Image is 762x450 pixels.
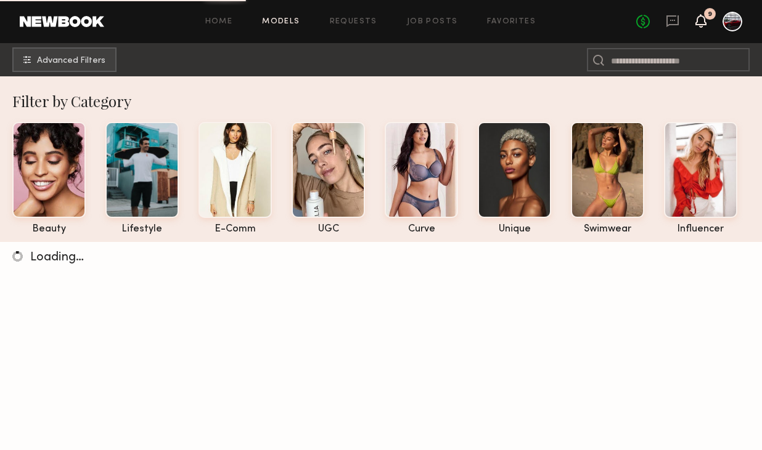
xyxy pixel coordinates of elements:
[12,224,86,235] div: beauty
[330,18,377,26] a: Requests
[478,224,551,235] div: unique
[708,11,712,18] div: 9
[30,252,84,263] span: Loading…
[12,91,762,111] div: Filter by Category
[205,18,233,26] a: Home
[407,18,458,26] a: Job Posts
[105,224,179,235] div: lifestyle
[199,224,272,235] div: e-comm
[487,18,536,26] a: Favorites
[385,224,458,235] div: curve
[292,224,365,235] div: UGC
[37,57,105,65] span: Advanced Filters
[664,224,737,235] div: influencer
[12,47,117,72] button: Advanced Filters
[571,224,644,235] div: swimwear
[262,18,300,26] a: Models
